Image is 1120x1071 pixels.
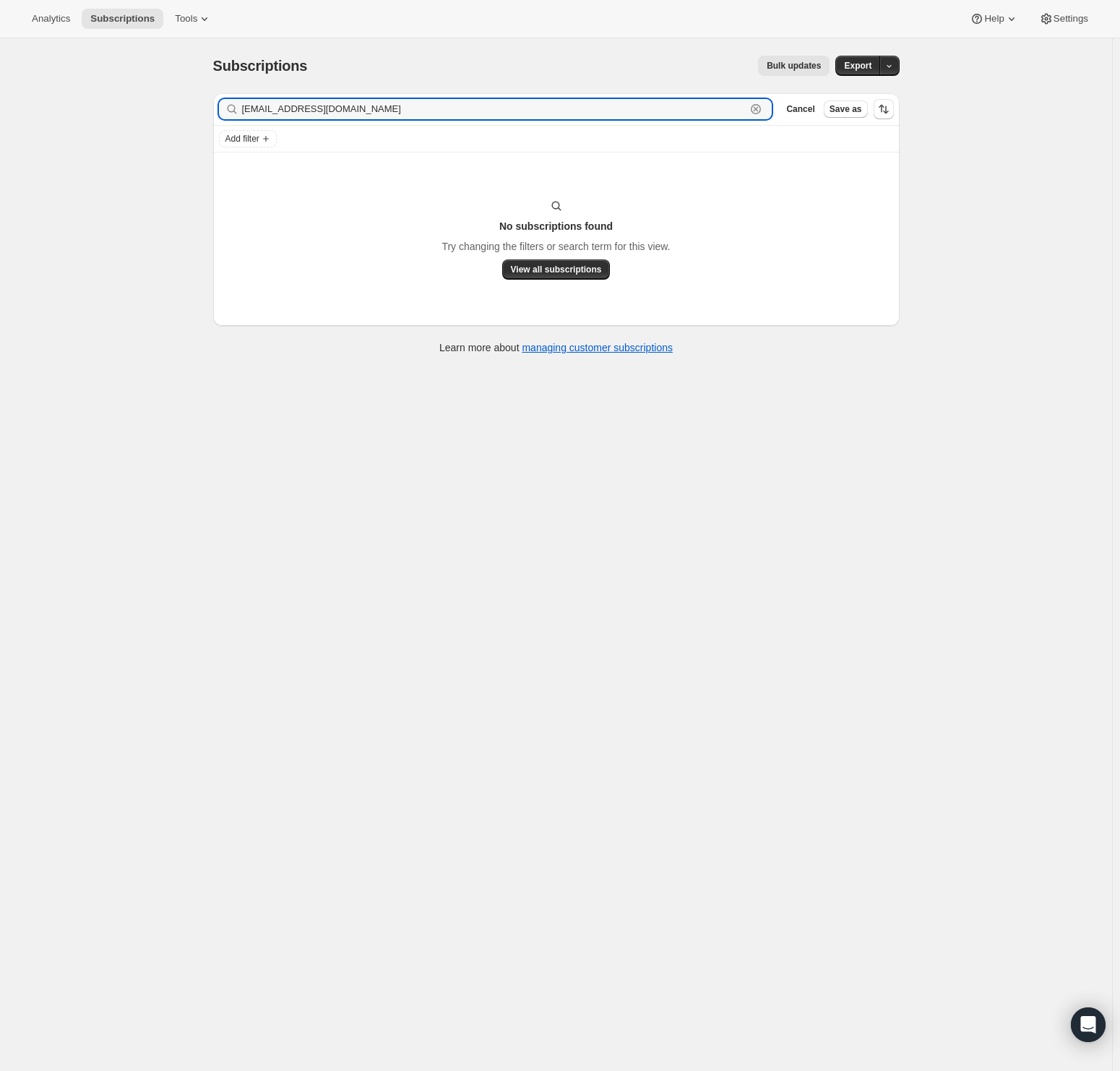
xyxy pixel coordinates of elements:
[984,13,1004,25] span: Help
[780,100,820,118] button: Cancel
[225,133,259,145] span: Add filter
[522,342,673,353] a: managing customer subscriptions
[242,99,746,119] input: Filter subscribers
[511,264,602,275] span: View all subscriptions
[1030,9,1097,29] button: Settings
[90,13,155,25] span: Subscriptions
[758,56,830,76] button: Bulk updates
[499,219,613,233] h3: No subscriptions found
[32,13,70,25] span: Analytics
[502,259,611,280] button: View all subscriptions
[166,9,220,29] button: Tools
[786,103,814,115] span: Cancel
[441,239,670,254] p: Try changing the filters or search term for this view.
[824,100,868,118] button: Save as
[1054,13,1088,25] span: Settings
[749,102,763,116] button: Clear
[874,99,894,119] button: Sort the results
[844,60,871,72] span: Export
[213,58,308,74] span: Subscriptions
[830,103,862,115] span: Save as
[767,60,821,72] span: Bulk updates
[219,130,277,147] button: Add filter
[23,9,79,29] button: Analytics
[439,340,673,355] p: Learn more about
[82,9,163,29] button: Subscriptions
[961,9,1027,29] button: Help
[835,56,880,76] button: Export
[175,13,197,25] span: Tools
[1071,1007,1106,1042] div: Open Intercom Messenger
